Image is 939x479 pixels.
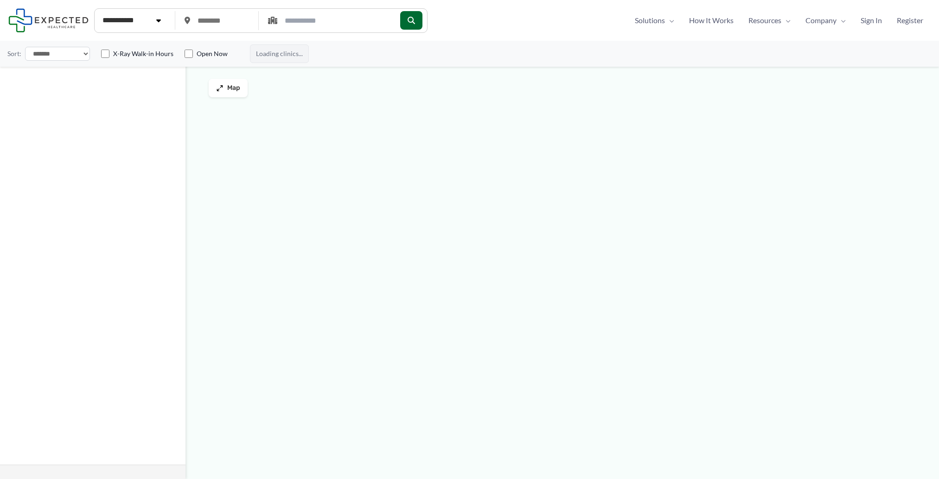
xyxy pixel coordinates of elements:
label: Open Now [197,49,228,58]
span: Menu Toggle [665,13,674,27]
span: How It Works [689,13,734,27]
span: Menu Toggle [781,13,791,27]
span: Menu Toggle [837,13,846,27]
a: How It Works [682,13,741,27]
img: Expected Healthcare Logo - side, dark font, small [8,8,89,32]
img: Maximize [216,84,224,92]
span: Solutions [635,13,665,27]
a: SolutionsMenu Toggle [627,13,682,27]
span: Loading clinics... [250,44,309,63]
a: ResourcesMenu Toggle [741,13,798,27]
span: Map [227,84,240,92]
a: Register [889,13,931,27]
span: Sign In [861,13,882,27]
label: Sort: [7,48,21,60]
a: CompanyMenu Toggle [798,13,853,27]
button: Map [209,79,248,97]
span: Resources [748,13,781,27]
label: X-Ray Walk-in Hours [113,49,173,58]
span: Company [805,13,837,27]
span: Register [897,13,923,27]
a: Sign In [853,13,889,27]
